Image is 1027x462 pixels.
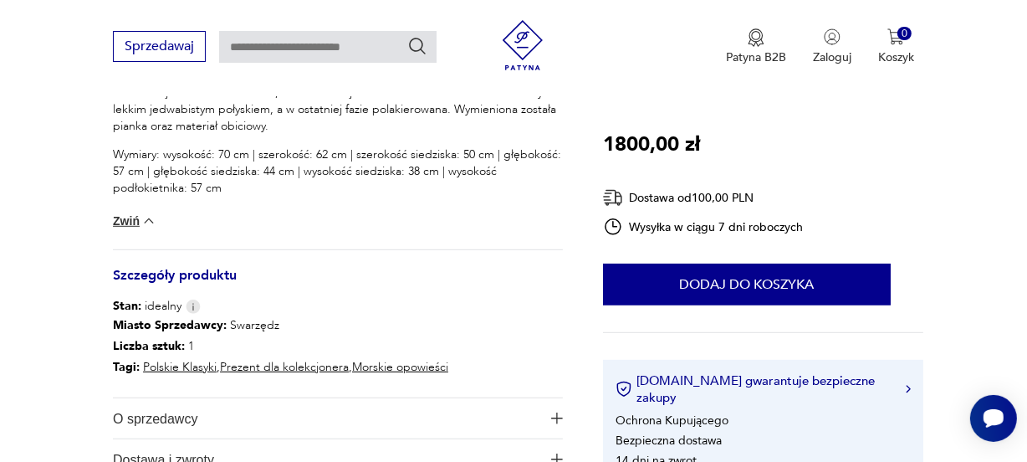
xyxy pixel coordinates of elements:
img: Ikona koszyka [887,28,904,45]
button: Szukaj [407,36,427,56]
h3: Szczegóły produktu [113,270,563,298]
p: Zaloguj [813,49,851,65]
button: 0Koszyk [878,28,914,65]
span: O sprzedawcy [113,398,540,439]
button: Dodaj do koszyka [603,264,891,305]
b: Tagi: [113,359,140,375]
p: Koszyk [878,49,914,65]
img: Ikona certyfikatu [616,381,632,398]
p: 1 [113,336,448,357]
p: Swarzędz [113,315,448,336]
img: Ikona medalu [748,28,764,47]
b: Liczba sztuk: [113,338,185,354]
a: Sprzedawaj [113,42,206,54]
p: Patyna B2B [726,49,786,65]
div: Dostawa od 100,00 PLN [603,187,804,208]
div: Wysyłka w ciągu 7 dni roboczych [603,217,804,237]
b: Miasto Sprzedawcy : [113,317,227,333]
li: Bezpieczna dostawa [616,432,722,448]
a: Morskie opowieści [352,359,448,375]
img: chevron down [141,213,157,229]
li: Ochrona Kupującego [616,412,728,428]
b: Stan: [113,298,141,314]
img: Ikona plusa [551,413,563,424]
button: Patyna B2B [726,28,786,65]
button: Ikona plusaO sprzedawcy [113,398,563,439]
a: Prezent dla kolekcjonera [220,359,349,375]
button: [DOMAIN_NAME] gwarantuje bezpieczne zakupy [616,372,911,406]
a: Polskie Klasyki [143,359,217,375]
p: Konstrukcja mebla oszlifowana , na nowo sklejona i zabarwiona na kolor orzechowyz lekkim jedwabis... [113,85,563,135]
button: Sprzedawaj [113,31,206,62]
iframe: Smartsupp widget button [970,395,1017,442]
img: Patyna - sklep z meblami i dekoracjami vintage [498,20,548,70]
span: idealny [113,298,181,315]
a: Ikona medaluPatyna B2B [726,28,786,65]
p: Wymiary: wysokość: 70 cm | szerokość: 62 cm | szerokość siedziska: 50 cm | głębokość: 57 cm | głę... [113,146,563,213]
img: Ikona dostawy [603,187,623,208]
p: , , [113,357,448,377]
img: Ikona strzałki w prawo [906,385,911,393]
p: 1800,00 zł [603,129,700,161]
button: Zaloguj [813,28,851,65]
button: Zwiń [113,213,157,229]
div: 0 [897,27,912,41]
img: Ikonka użytkownika [824,28,841,45]
img: Info icon [186,300,201,314]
